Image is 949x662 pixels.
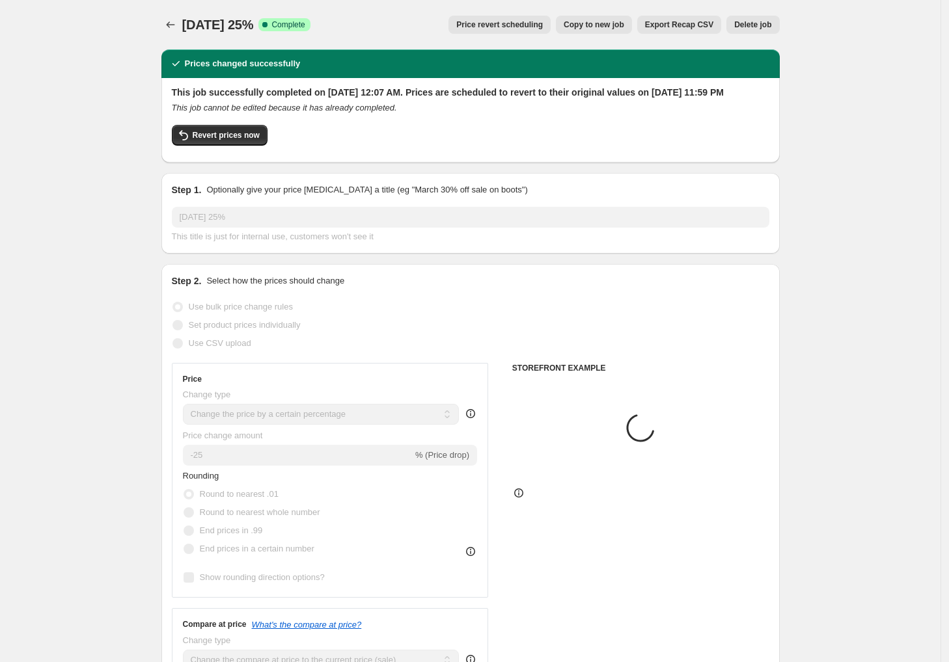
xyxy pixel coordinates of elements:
span: This title is just for internal use, customers won't see it [172,232,374,241]
span: Copy to new job [564,20,624,30]
span: Use bulk price change rules [189,302,293,311]
span: Price revert scheduling [456,20,543,30]
input: 30% off holiday sale [172,207,769,228]
h3: Price [183,374,202,384]
button: Price revert scheduling [448,16,551,34]
span: Set product prices individually [189,320,301,330]
h2: This job successfully completed on [DATE] 12:07 AM. Prices are scheduled to revert to their origi... [172,86,769,99]
h3: Compare at price [183,619,247,629]
span: End prices in a certain number [200,544,314,553]
span: Round to nearest .01 [200,489,279,499]
span: Change type [183,390,231,399]
div: help [464,407,477,420]
h2: Step 1. [172,183,202,196]
button: Delete job [726,16,779,34]
span: Price change amount [183,430,263,440]
span: Rounding [183,471,219,481]
span: Delete job [734,20,771,30]
button: Export Recap CSV [637,16,721,34]
input: -15 [183,445,413,466]
button: What's the compare at price? [252,620,362,629]
span: Export Recap CSV [645,20,713,30]
span: Revert prices now [193,130,260,140]
h6: STOREFRONT EXAMPLE [512,363,769,373]
p: Optionally give your price [MEDICAL_DATA] a title (eg "March 30% off sale on boots") [206,183,527,196]
span: [DATE] 25% [182,18,254,32]
span: % (Price drop) [415,450,469,460]
span: Complete [271,20,305,30]
p: Select how the prices should change [206,274,344,287]
span: Show rounding direction options? [200,572,325,582]
span: Round to nearest whole number [200,507,320,517]
button: Price change jobs [161,16,180,34]
h2: Step 2. [172,274,202,287]
span: Use CSV upload [189,338,251,348]
button: Revert prices now [172,125,268,146]
span: End prices in .99 [200,525,263,535]
h2: Prices changed successfully [185,57,301,70]
span: Change type [183,635,231,645]
button: Copy to new job [556,16,632,34]
i: This job cannot be edited because it has already completed. [172,103,397,113]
